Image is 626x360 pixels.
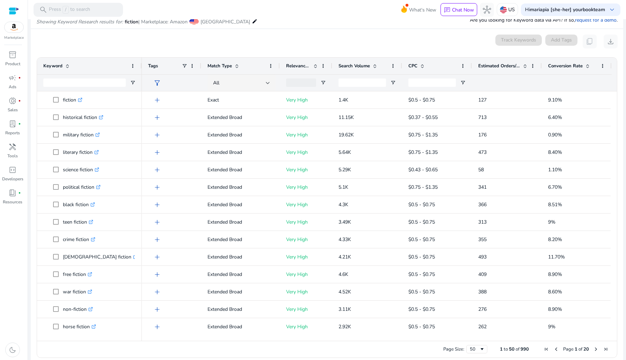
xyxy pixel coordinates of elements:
[478,114,487,121] span: 713
[9,84,16,90] p: Ads
[286,285,326,299] p: Very High
[201,18,250,25] span: [GEOGRAPHIC_DATA]
[339,201,348,208] span: 4.3K
[5,130,20,136] p: Reports
[478,63,520,69] span: Estimated Orders/Month
[63,320,96,334] p: horse fiction
[8,107,18,113] p: Sales
[153,166,161,174] span: add
[18,122,21,125] span: fiber_manual_record
[548,288,562,295] span: 8.60%
[63,6,69,14] span: /
[508,3,515,16] p: US
[478,219,487,225] span: 313
[408,97,435,103] span: $0.5 - $0.75
[548,97,562,103] span: 9.10%
[8,166,17,174] span: code_blocks
[286,93,326,107] p: Very High
[8,74,17,82] span: campaign
[63,93,82,107] p: fiction
[153,148,161,157] span: add
[8,189,17,197] span: book_4
[130,80,136,85] button: Open Filter Menu
[500,6,507,13] img: us.svg
[208,180,274,194] p: Extended Broad
[444,7,451,14] span: chat
[43,63,63,69] span: Keyword
[153,323,161,331] span: add
[478,132,487,138] span: 176
[408,201,435,208] span: $0.5 - $0.75
[408,271,435,278] span: $0.5 - $0.75
[544,346,549,352] div: First Page
[548,236,562,243] span: 8.20%
[608,6,616,14] span: keyboard_arrow_down
[575,346,577,352] span: 1
[286,320,326,334] p: Very High
[63,232,95,247] p: crime fiction
[153,131,161,139] span: add
[208,215,274,229] p: Extended Broad
[548,149,562,156] span: 8.40%
[339,184,348,190] span: 5.1K
[516,346,519,352] span: of
[339,97,348,103] span: 1.4K
[408,219,435,225] span: $0.5 - $0.75
[339,306,351,313] span: 3.11K
[548,323,555,330] span: 9%
[408,288,435,295] span: $0.5 - $0.75
[153,270,161,279] span: add
[548,306,562,313] span: 8.90%
[408,236,435,243] span: $0.5 - $0.75
[153,288,161,296] span: add
[63,180,101,194] p: political fiction
[408,323,435,330] span: $0.5 - $0.75
[4,35,24,40] p: Marketplace
[548,63,583,69] span: Conversion Rate
[563,346,574,352] span: Page
[286,302,326,316] p: Very High
[153,96,161,104] span: add
[478,288,487,295] span: 388
[504,346,508,352] span: to
[408,166,438,173] span: $0.43 - $0.65
[480,3,494,17] button: hub
[63,250,138,264] p: [DEMOGRAPHIC_DATA] fiction
[208,93,274,107] p: Exact
[153,305,161,314] span: add
[125,18,138,25] span: fiction
[286,250,326,264] p: Very High
[208,63,232,69] span: Match Type
[441,3,477,16] button: chatChat Now
[339,132,354,138] span: 19.62K
[603,346,609,352] div: Last Page
[408,78,456,87] input: CPC Filter Input
[339,323,351,330] span: 2.92K
[153,218,161,226] span: add
[339,219,351,225] span: 3.49K
[208,320,274,334] p: Extended Broad
[153,235,161,244] span: add
[63,128,100,142] p: military fiction
[478,254,487,260] span: 493
[443,346,464,352] div: Page Size:
[208,267,274,282] p: Extended Broad
[18,99,21,102] span: fiber_manual_record
[339,78,386,87] input: Search Volume Filter Input
[286,163,326,177] p: Very High
[478,323,487,330] span: 262
[593,346,599,352] div: Next Page
[478,306,487,313] span: 276
[213,80,219,86] span: All
[286,128,326,142] p: Very High
[339,63,370,69] span: Search Volume
[548,114,562,121] span: 6.40%
[478,97,487,103] span: 127
[8,97,17,105] span: donut_small
[286,267,326,282] p: Very High
[339,114,354,121] span: 11.15K
[553,346,559,352] div: Previous Page
[5,22,23,32] img: amazon.svg
[478,149,487,156] span: 473
[483,6,491,14] span: hub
